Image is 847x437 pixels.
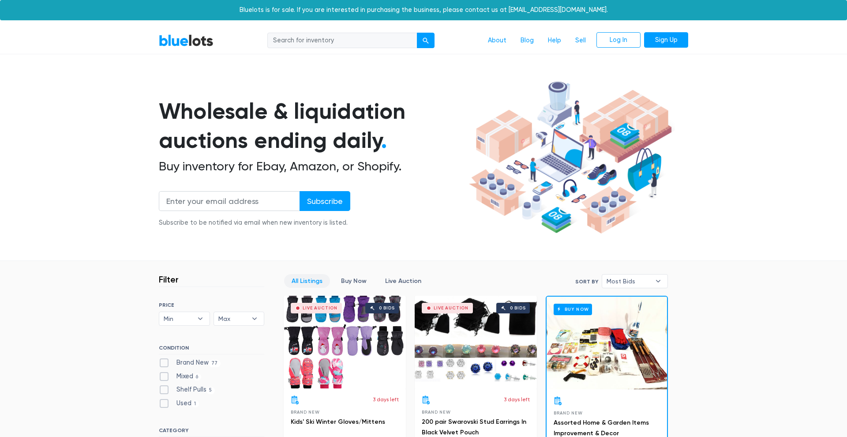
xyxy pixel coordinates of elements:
a: Blog [513,32,541,49]
label: Shelf Pulls [159,385,215,395]
span: 1 [191,400,199,407]
div: Live Auction [303,306,337,310]
div: Subscribe to be notified via email when new inventory is listed. [159,218,350,228]
a: Live Auction 0 bids [284,296,406,388]
a: Kids' Ski Winter Gloves/Mittens [291,418,385,426]
a: Assorted Home & Garden Items Improvement & Decor [554,419,649,437]
a: Help [541,32,568,49]
label: Sort By [575,278,598,286]
a: 200 pair Swarovski Stud Earrings In Black Velvet Pouch [422,418,526,436]
p: 3 days left [504,396,530,403]
a: About [481,32,513,49]
a: Live Auction 0 bids [415,296,537,388]
b: ▾ [245,312,264,325]
h6: Buy Now [554,304,592,315]
a: Sign Up [644,32,688,48]
label: Mixed [159,372,201,381]
label: Used [159,399,199,408]
span: 5 [206,387,215,394]
input: Enter your email address [159,191,300,211]
b: ▾ [191,312,210,325]
div: 0 bids [379,306,395,310]
h6: CATEGORY [159,427,264,437]
span: Brand New [291,410,319,414]
span: Brand New [422,410,450,414]
h6: PRICE [159,302,264,308]
span: 77 [209,360,221,367]
span: Min [164,312,193,325]
input: Subscribe [300,191,350,211]
a: Log In [596,32,641,48]
p: 3 days left [373,396,399,403]
div: Live Auction [434,306,468,310]
h6: CONDITION [159,345,264,354]
a: BlueLots [159,34,214,47]
label: Brand New [159,358,221,368]
h3: Filter [159,274,179,285]
a: Live Auction [378,274,429,288]
span: . [381,127,387,154]
img: hero-ee84e7d0318cb26816c560f6b4441b76977f77a177738b4e94f68c95b2b83dbb.png [466,77,675,238]
span: 6 [193,373,201,380]
div: 0 bids [510,306,526,310]
a: All Listings [284,274,330,288]
a: Buy Now [334,274,374,288]
b: ▾ [649,275,667,288]
span: Max [218,312,247,325]
a: Sell [568,32,593,49]
a: Buy Now [547,297,667,389]
h2: Buy inventory for Ebay, Amazon, or Shopify. [159,159,466,174]
input: Search for inventory [267,33,417,49]
span: Most Bids [607,275,651,288]
h1: Wholesale & liquidation auctions ending daily [159,97,466,155]
span: Brand New [554,411,582,415]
